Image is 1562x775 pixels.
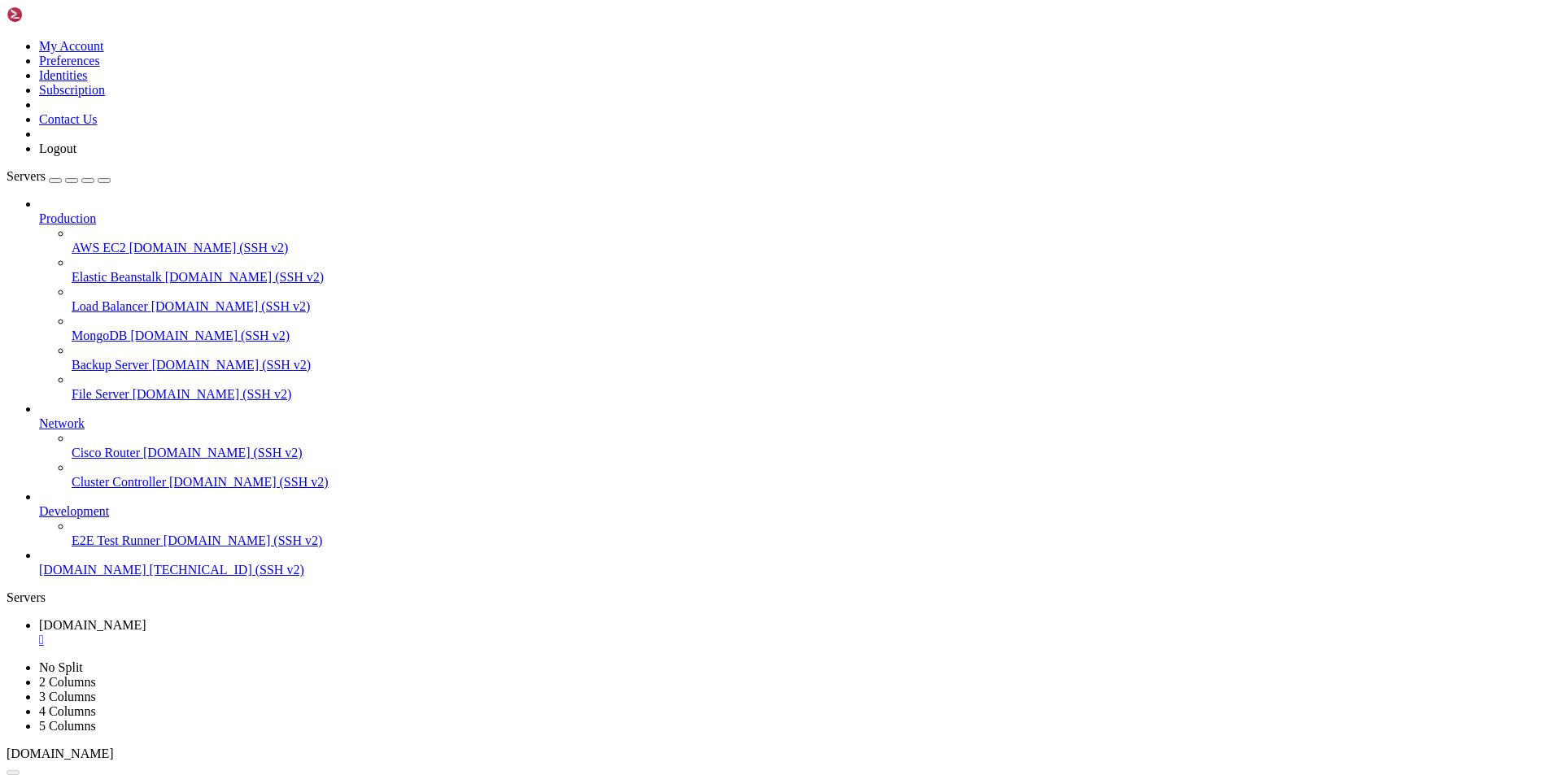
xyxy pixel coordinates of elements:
li: AWS EC2 [DOMAIN_NAME] (SSH v2) [72,226,1555,255]
a: Logout [39,142,76,155]
li: Network [39,402,1555,490]
a: Preferences [39,54,100,67]
a: Servers [7,169,111,183]
a: Cluster Controller [DOMAIN_NAME] (SSH v2) [72,475,1555,490]
span: AWS EC2 [72,241,126,255]
a: File Server [DOMAIN_NAME] (SSH v2) [72,387,1555,402]
a: E2E Test Runner [DOMAIN_NAME] (SSH v2) [72,533,1555,548]
a: No Split [39,660,83,674]
li: Production [39,197,1555,402]
span: [DOMAIN_NAME] (SSH v2) [165,270,325,284]
li: MongoDB [DOMAIN_NAME] (SSH v2) [72,314,1555,343]
a:  [39,633,1555,647]
span: [DOMAIN_NAME] (SSH v2) [129,241,289,255]
li: Cluster Controller [DOMAIN_NAME] (SSH v2) [72,460,1555,490]
img: Shellngn [7,7,100,23]
a: Contact Us [39,112,98,126]
a: AWS EC2 [DOMAIN_NAME] (SSH v2) [72,241,1555,255]
span: [TECHNICAL_ID] (SSH v2) [150,563,304,577]
span: Load Balancer [72,299,148,313]
li: Development [39,490,1555,548]
li: File Server [DOMAIN_NAME] (SSH v2) [72,372,1555,402]
a: Elastic Beanstalk [DOMAIN_NAME] (SSH v2) [72,270,1555,285]
li: Elastic Beanstalk [DOMAIN_NAME] (SSH v2) [72,255,1555,285]
a: 4 Columns [39,704,96,718]
span: Network [39,416,85,430]
a: MongoDB [DOMAIN_NAME] (SSH v2) [72,329,1555,343]
span: [DOMAIN_NAME] (SSH v2) [164,533,323,547]
span: Servers [7,169,46,183]
span: [DOMAIN_NAME] [39,563,146,577]
li: E2E Test Runner [DOMAIN_NAME] (SSH v2) [72,519,1555,548]
a: Cisco Router [DOMAIN_NAME] (SSH v2) [72,446,1555,460]
span: Elastic Beanstalk [72,270,162,284]
span: File Server [72,387,129,401]
span: [DOMAIN_NAME] (SSH v2) [151,299,311,313]
span: [DOMAIN_NAME] (SSH v2) [169,475,329,489]
span: Cisco Router [72,446,140,459]
span: [DOMAIN_NAME] [39,618,146,632]
a: My Account [39,39,104,53]
a: Load Balancer [DOMAIN_NAME] (SSH v2) [72,299,1555,314]
span: Backup Server [72,358,149,372]
a: vps130383.whmpanels.com [39,618,1555,647]
li: Cisco Router [DOMAIN_NAME] (SSH v2) [72,431,1555,460]
span: Production [39,211,96,225]
a: 2 Columns [39,675,96,689]
a: Network [39,416,1555,431]
a: [DOMAIN_NAME] [TECHNICAL_ID] (SSH v2) [39,563,1555,577]
span: [DOMAIN_NAME] (SSH v2) [152,358,312,372]
a: Identities [39,68,88,82]
li: Load Balancer [DOMAIN_NAME] (SSH v2) [72,285,1555,314]
span: [DOMAIN_NAME] (SSH v2) [143,446,303,459]
a: Subscription [39,83,105,97]
a: 5 Columns [39,719,96,733]
li: [DOMAIN_NAME] [TECHNICAL_ID] (SSH v2) [39,548,1555,577]
a: Backup Server [DOMAIN_NAME] (SSH v2) [72,358,1555,372]
li: Backup Server [DOMAIN_NAME] (SSH v2) [72,343,1555,372]
span: [DOMAIN_NAME] (SSH v2) [133,387,292,401]
span: [DOMAIN_NAME] (SSH v2) [130,329,290,342]
div: Servers [7,590,1555,605]
span: Cluster Controller [72,475,166,489]
span: [DOMAIN_NAME] [7,747,114,760]
span: MongoDB [72,329,127,342]
a: Development [39,504,1555,519]
span: E2E Test Runner [72,533,160,547]
span: Development [39,504,109,518]
a: 3 Columns [39,690,96,703]
a: Production [39,211,1555,226]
